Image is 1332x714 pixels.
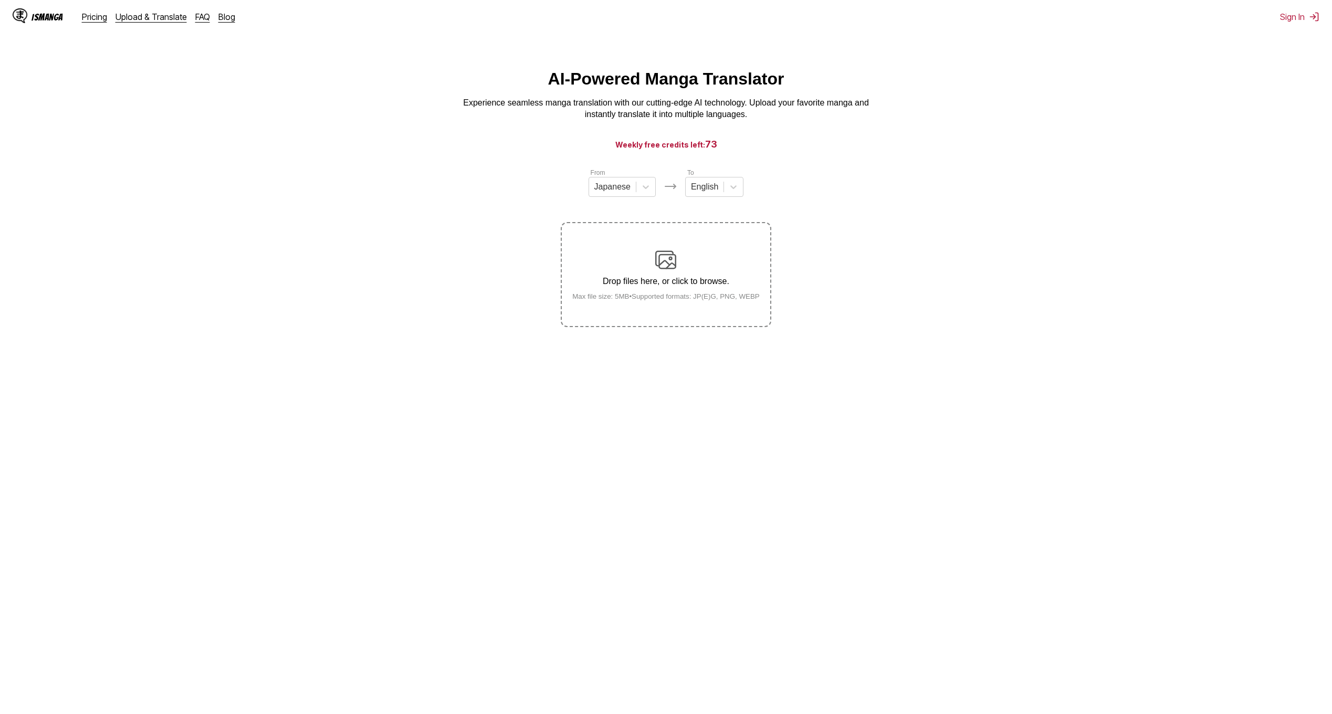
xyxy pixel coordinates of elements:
[116,12,187,22] a: Upload & Translate
[564,277,768,286] p: Drop files here, or click to browse.
[1280,12,1319,22] button: Sign In
[218,12,235,22] a: Blog
[32,12,63,22] div: IsManga
[1309,12,1319,22] img: Sign out
[687,169,694,176] label: To
[548,69,784,89] h1: AI-Powered Manga Translator
[664,180,677,193] img: Languages icon
[456,97,876,121] p: Experience seamless manga translation with our cutting-edge AI technology. Upload your favorite m...
[82,12,107,22] a: Pricing
[13,8,82,25] a: IsManga LogoIsManga
[25,138,1307,151] h3: Weekly free credits left:
[591,169,605,176] label: From
[13,8,27,23] img: IsManga Logo
[195,12,210,22] a: FAQ
[705,139,717,150] span: 73
[564,292,768,300] small: Max file size: 5MB • Supported formats: JP(E)G, PNG, WEBP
